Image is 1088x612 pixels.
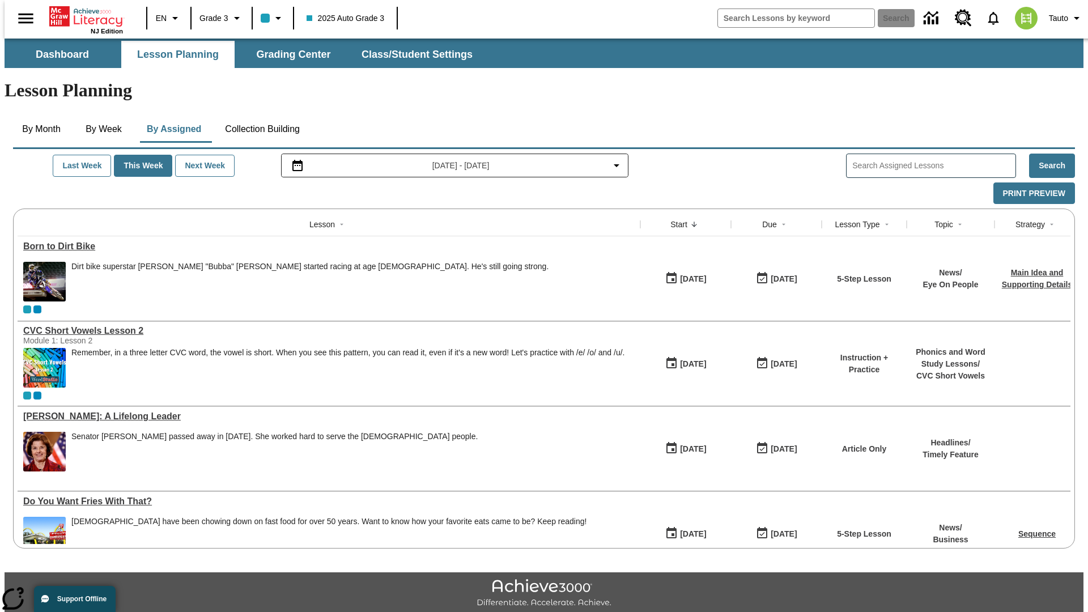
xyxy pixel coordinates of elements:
[23,432,66,471] img: Senator Dianne Feinstein of California smiles with the U.S. flag behind her.
[933,534,968,546] p: Business
[309,219,335,230] div: Lesson
[752,268,801,290] button: 08/22/25: Last day the lesson can be accessed
[718,9,874,27] input: search field
[33,305,41,313] span: OL 2025 Auto Grade 4
[1015,219,1045,230] div: Strategy
[71,517,586,526] div: [DEMOGRAPHIC_DATA] have been chowing down on fast food for over 50 years. Want to know how your f...
[71,262,549,301] div: Dirt bike superstar James "Bubba" Stewart started racing at age 4. He's still going strong.
[752,523,801,545] button: 08/22/25: Last day the lesson can be accessed
[156,12,167,24] span: EN
[661,438,710,460] button: 08/22/25: First time the lesson was available
[687,218,701,231] button: Sort
[34,586,116,612] button: Support Offline
[923,267,978,279] p: News /
[1015,7,1038,29] img: avatar image
[23,348,66,388] img: CVC Short Vowels Lesson 2.
[75,116,132,143] button: By Week
[71,348,624,358] p: Remember, in a three letter CVC word, the vowel is short. When you see this pattern, you can read...
[138,116,210,143] button: By Assigned
[5,80,1083,101] h1: Lesson Planning
[912,346,989,370] p: Phonics and Word Study Lessons /
[6,41,119,68] button: Dashboard
[771,527,797,541] div: [DATE]
[680,272,706,286] div: [DATE]
[771,442,797,456] div: [DATE]
[771,272,797,286] div: [DATE]
[993,182,1075,205] button: Print Preview
[432,160,490,172] span: [DATE] - [DATE]
[307,12,385,24] span: 2025 Auto Grade 3
[175,155,235,177] button: Next Week
[680,357,706,371] div: [DATE]
[23,517,66,556] img: One of the first McDonald's stores, with the iconic red sign and golden arches.
[23,241,635,252] div: Born to Dirt Bike
[842,443,887,455] p: Article Only
[57,595,107,603] span: Support Offline
[121,41,235,68] button: Lesson Planning
[771,357,797,371] div: [DATE]
[23,496,635,507] div: Do You Want Fries With That?
[670,219,687,230] div: Start
[5,41,483,68] div: SubNavbar
[23,496,635,507] a: Do You Want Fries With That?, Lessons
[610,159,623,172] svg: Collapse Date Range Filter
[680,442,706,456] div: [DATE]
[777,218,790,231] button: Sort
[948,3,979,33] a: Resource Center, Will open in new tab
[661,353,710,375] button: 08/22/25: First time the lesson was available
[53,155,111,177] button: Last Week
[477,579,611,608] img: Achieve3000 Differentiate Accelerate Achieve
[953,218,967,231] button: Sort
[835,219,879,230] div: Lesson Type
[352,41,482,68] button: Class/Student Settings
[49,5,123,28] a: Home
[827,352,901,376] p: Instruction + Practice
[852,158,1015,174] input: Search Assigned Lessons
[661,268,710,290] button: 08/22/25: First time the lesson was available
[23,411,635,422] a: Dianne Feinstein: A Lifelong Leader, Lessons
[256,8,290,28] button: Class color is light blue. Change class color
[216,116,309,143] button: Collection Building
[1045,218,1059,231] button: Sort
[923,279,978,291] p: Eye On People
[151,8,187,28] button: Language: EN, Select a language
[33,392,41,399] div: OL 2025 Auto Grade 4
[49,4,123,35] div: Home
[837,528,891,540] p: 5-Step Lesson
[979,3,1008,33] a: Notifications
[71,348,624,388] div: Remember, in a three letter CVC word, the vowel is short. When you see this pattern, you can read...
[199,12,228,24] span: Grade 3
[71,432,478,471] div: Senator Dianne Feinstein passed away in September 2023. She worked hard to serve the American peo...
[752,353,801,375] button: 08/22/25: Last day the lesson can be accessed
[923,449,979,461] p: Timely Feature
[23,326,635,336] a: CVC Short Vowels Lesson 2, Lessons
[23,241,635,252] a: Born to Dirt Bike, Lessons
[934,219,953,230] div: Topic
[9,2,42,35] button: Open side menu
[752,438,801,460] button: 08/22/25: Last day the lesson can be accessed
[933,522,968,534] p: News /
[195,8,248,28] button: Grade: Grade 3, Select a grade
[1002,268,1072,289] a: Main Idea and Supporting Details
[335,218,348,231] button: Sort
[286,159,624,172] button: Select the date range menu item
[71,262,549,271] div: Dirt bike superstar [PERSON_NAME] "Bubba" [PERSON_NAME] started racing at age [DEMOGRAPHIC_DATA]....
[114,155,172,177] button: This Week
[917,3,948,34] a: Data Center
[23,305,31,313] div: Current Class
[23,336,193,345] div: Module 1: Lesson 2
[237,41,350,68] button: Grading Center
[837,273,891,285] p: 5-Step Lesson
[71,432,478,441] div: Senator [PERSON_NAME] passed away in [DATE]. She worked hard to serve the [DEMOGRAPHIC_DATA] people.
[71,517,586,556] div: Americans have been chowing down on fast food for over 50 years. Want to know how your favorite e...
[1018,529,1056,538] a: Sequence
[1008,3,1044,33] button: Select a new avatar
[762,219,777,230] div: Due
[912,370,989,382] p: CVC Short Vowels
[923,437,979,449] p: Headlines /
